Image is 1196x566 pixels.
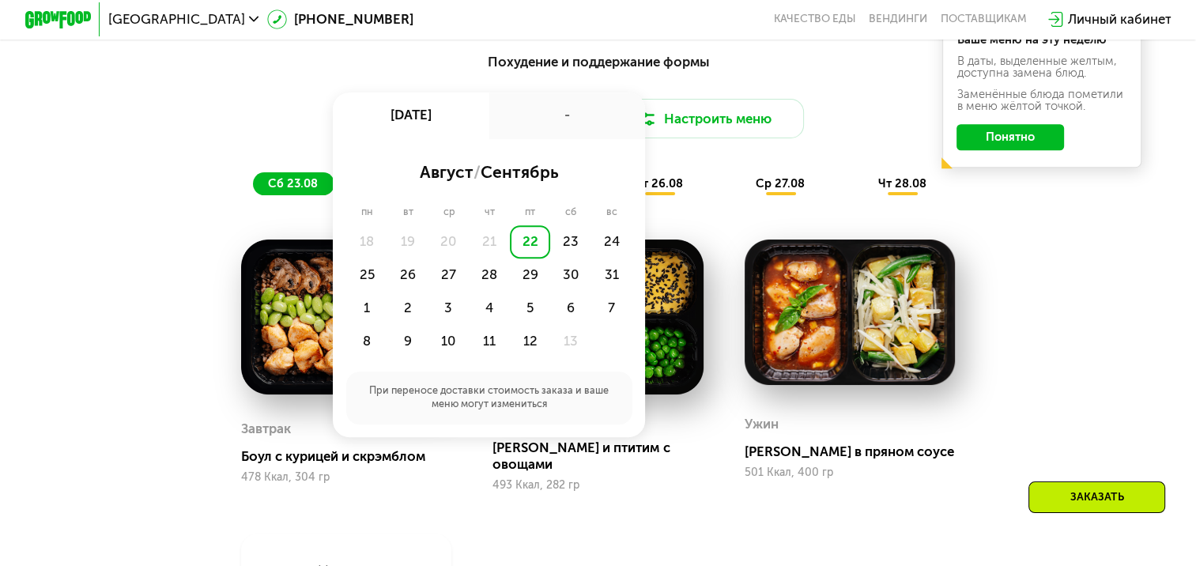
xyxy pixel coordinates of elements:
div: 11 [469,325,510,358]
div: Личный кабинет [1067,9,1171,29]
div: 21 [469,225,510,258]
div: - [489,92,646,139]
div: 28 [469,258,510,292]
button: Настроить меню [605,99,804,138]
div: 27 [428,258,469,292]
span: сб 23.08 [268,176,318,191]
div: 29 [510,258,551,292]
div: 26 [387,258,428,292]
div: 31 [591,258,632,292]
a: Качество еды [773,13,855,26]
div: поставщикам [941,13,1027,26]
div: 5 [510,292,551,325]
div: 18 [346,225,387,258]
div: 20 [428,225,469,258]
div: 7 [591,292,632,325]
div: 8 [346,325,387,358]
div: Заменённые блюда пометили в меню жёлтой точкой. [956,89,1126,111]
span: август [420,162,473,182]
div: пн [346,206,388,219]
button: Понятно [956,124,1064,151]
div: 4 [469,292,510,325]
div: 478 Ккал, 304 гр [241,471,451,484]
span: [GEOGRAPHIC_DATA] [108,13,245,26]
div: 19 [387,225,428,258]
span: ср 27.08 [756,176,805,191]
div: 24 [591,225,632,258]
div: 12 [510,325,551,358]
div: ср [428,206,470,219]
div: 9 [387,325,428,358]
span: вт 26.08 [636,176,683,191]
a: [PHONE_NUMBER] [267,9,413,29]
div: В даты, выделенные желтым, доступна замена блюд. [956,55,1126,78]
div: 10 [428,325,469,358]
div: Завтрак [241,417,291,442]
div: 1 [346,292,387,325]
div: 2 [387,292,428,325]
div: 13 [550,325,591,358]
div: 23 [550,225,591,258]
div: Боул с курицей и скрэмблом [241,448,465,465]
span: сентябрь [481,162,559,182]
div: 30 [550,258,591,292]
span: чт 28.08 [877,176,926,191]
div: чт [470,206,510,219]
div: вс [591,206,632,219]
span: / [473,162,481,182]
div: При переносе доставки стоимость заказа и ваше меню могут измениться [346,372,632,424]
div: [DATE] [333,92,489,139]
div: 3 [428,292,469,325]
div: [PERSON_NAME] в пряном соусе [745,443,968,460]
div: 25 [346,258,387,292]
div: Похудение и поддержание формы [106,51,1089,72]
a: Вендинги [869,13,927,26]
div: Ваше меню на эту неделю [956,34,1126,46]
div: [PERSON_NAME] и птитим с овощами [492,440,716,473]
div: Заказать [1028,481,1165,513]
div: пт [510,206,550,219]
div: 493 Ккал, 282 гр [492,479,703,492]
div: сб [550,206,591,219]
div: 22 [510,225,551,258]
div: Ужин [745,412,779,437]
div: вт [388,206,428,219]
div: 501 Ккал, 400 гр [745,466,955,479]
div: 6 [550,292,591,325]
